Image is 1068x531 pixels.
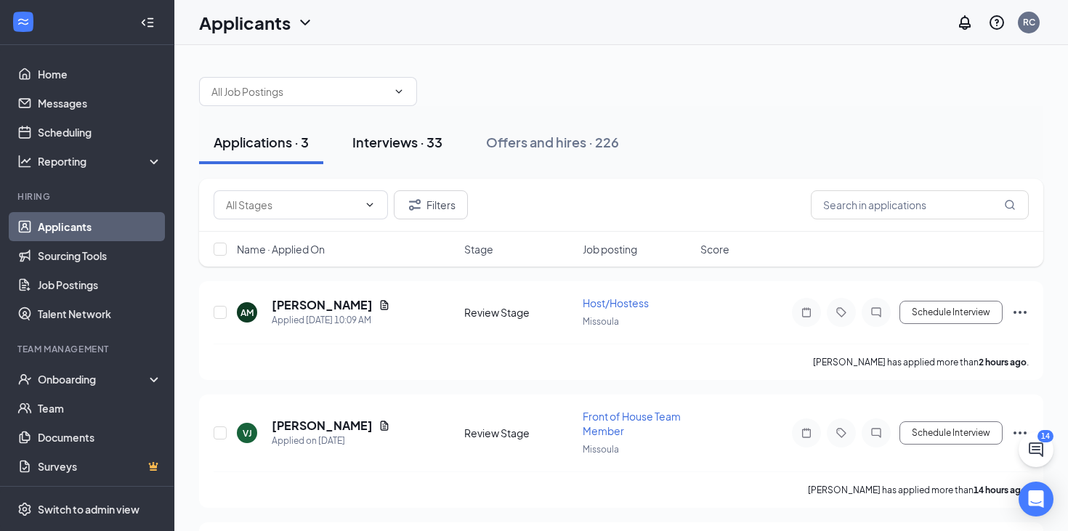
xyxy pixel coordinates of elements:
[38,394,162,423] a: Team
[798,307,815,318] svg: Note
[140,15,155,30] svg: Collapse
[813,356,1029,368] p: [PERSON_NAME] has applied more than .
[583,242,637,256] span: Job posting
[1019,482,1053,516] div: Open Intercom Messenger
[988,14,1006,31] svg: QuestionInfo
[833,307,850,318] svg: Tag
[867,307,885,318] svg: ChatInactive
[899,301,1003,324] button: Schedule Interview
[867,427,885,439] svg: ChatInactive
[394,190,468,219] button: Filter Filters
[833,427,850,439] svg: Tag
[17,154,32,169] svg: Analysis
[272,434,390,448] div: Applied on [DATE]
[38,118,162,147] a: Scheduling
[38,60,162,89] a: Home
[1011,304,1029,321] svg: Ellipses
[379,299,390,311] svg: Document
[38,270,162,299] a: Job Postings
[979,357,1027,368] b: 2 hours ago
[808,484,1029,496] p: [PERSON_NAME] has applied more than .
[486,133,619,151] div: Offers and hires · 226
[38,502,139,516] div: Switch to admin view
[974,485,1027,495] b: 14 hours ago
[700,242,729,256] span: Score
[17,502,32,516] svg: Settings
[1023,16,1035,28] div: RC
[464,305,574,320] div: Review Stage
[583,410,681,437] span: Front of House Team Member
[38,89,162,118] a: Messages
[16,15,31,29] svg: WorkstreamLogo
[38,423,162,452] a: Documents
[38,372,150,386] div: Onboarding
[38,154,163,169] div: Reporting
[199,10,291,35] h1: Applicants
[379,420,390,431] svg: Document
[243,427,252,439] div: VJ
[811,190,1029,219] input: Search in applications
[583,444,619,455] span: Missoula
[798,427,815,439] svg: Note
[272,297,373,313] h5: [PERSON_NAME]
[17,190,159,203] div: Hiring
[1027,441,1045,458] svg: ChatActive
[38,241,162,270] a: Sourcing Tools
[272,418,373,434] h5: [PERSON_NAME]
[17,372,32,386] svg: UserCheck
[226,197,358,213] input: All Stages
[17,343,159,355] div: Team Management
[1037,430,1053,442] div: 14
[1019,432,1053,467] button: ChatActive
[38,299,162,328] a: Talent Network
[1004,199,1016,211] svg: MagnifyingGlass
[406,196,424,214] svg: Filter
[240,307,254,319] div: AM
[214,133,309,151] div: Applications · 3
[38,212,162,241] a: Applicants
[1011,424,1029,442] svg: Ellipses
[237,242,325,256] span: Name · Applied On
[583,316,619,327] span: Missoula
[352,133,442,151] div: Interviews · 33
[38,452,162,481] a: SurveysCrown
[211,84,387,100] input: All Job Postings
[464,242,493,256] span: Stage
[393,86,405,97] svg: ChevronDown
[464,426,574,440] div: Review Stage
[364,199,376,211] svg: ChevronDown
[583,296,649,309] span: Host/Hostess
[956,14,974,31] svg: Notifications
[272,313,390,328] div: Applied [DATE] 10:09 AM
[899,421,1003,445] button: Schedule Interview
[296,14,314,31] svg: ChevronDown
